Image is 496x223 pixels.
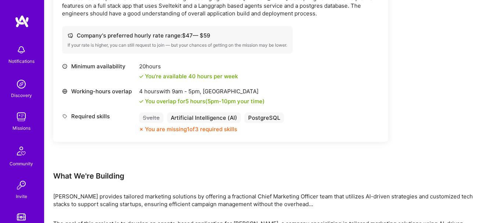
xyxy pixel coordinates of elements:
[15,15,29,28] img: logo
[17,213,26,220] img: tokens
[62,112,135,120] div: Required skills
[14,178,29,193] img: Invite
[167,112,241,123] div: Artificial Intelligence (AI)
[62,87,135,95] div: Working-hours overlap
[139,127,144,132] i: icon CloseOrange
[68,32,287,39] div: Company's preferred hourly rate range: $ 47 — $ 59
[139,72,238,80] div: You're available 40 hours per week
[12,142,30,160] img: Community
[14,109,29,124] img: teamwork
[145,125,237,133] div: You are missing 1 of 3 required skills
[139,62,238,70] div: 20 hours
[68,33,73,38] i: icon Cash
[62,64,68,69] i: icon Clock
[14,77,29,91] img: discovery
[139,112,163,123] div: Svelte
[12,124,30,132] div: Missions
[10,160,33,168] div: Community
[68,42,287,48] div: If your rate is higher, you can still request to join — but your chances of getting on the missio...
[8,57,35,65] div: Notifications
[207,98,236,105] span: 5pm - 10pm
[14,43,29,57] img: bell
[62,62,135,70] div: Minimum availability
[53,171,487,181] div: What We're Building
[11,91,32,99] div: Discovery
[62,89,68,94] i: icon World
[170,88,203,95] span: 9am - 5pm ,
[145,97,265,105] div: You overlap for 5 hours ( your time)
[139,99,144,104] i: icon Check
[53,193,487,208] div: [PERSON_NAME] provides tailored marketing solutions by offering a fractional Chief Marketing Offi...
[139,87,265,95] div: 4 hours with [GEOGRAPHIC_DATA]
[139,74,144,79] i: icon Check
[62,114,68,119] i: icon Tag
[245,112,284,123] div: PostgreSQL
[16,193,27,200] div: Invite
